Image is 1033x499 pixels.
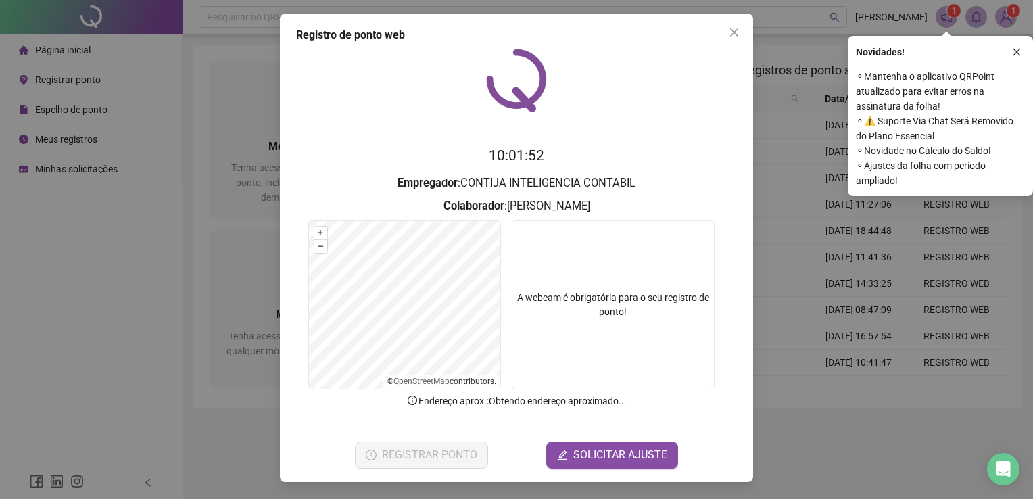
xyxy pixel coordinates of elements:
span: ⚬ Novidade no Cálculo do Saldo! [856,143,1025,158]
button: + [314,227,327,239]
button: editSOLICITAR AJUSTE [546,442,678,469]
span: edit [557,450,568,460]
span: Novidades ! [856,45,905,60]
span: info-circle [406,394,418,406]
strong: Empregador [398,176,458,189]
li: © contributors. [387,377,496,386]
time: 10:01:52 [489,147,544,164]
span: close [1012,47,1022,57]
div: Registro de ponto web [296,27,737,43]
span: close [729,27,740,38]
span: ⚬ ⚠️ Suporte Via Chat Será Removido do Plano Essencial [856,114,1025,143]
p: Endereço aprox. : Obtendo endereço aproximado... [296,394,737,408]
strong: Colaborador [443,199,504,212]
span: SOLICITAR AJUSTE [573,447,667,463]
a: OpenStreetMap [393,377,450,386]
h3: : CONTIJA INTELIGENCIA CONTABIL [296,174,737,192]
h3: : [PERSON_NAME] [296,197,737,215]
button: – [314,240,327,253]
button: REGISTRAR PONTO [355,442,488,469]
div: A webcam é obrigatória para o seu registro de ponto! [512,220,715,389]
button: Close [723,22,745,43]
span: ⚬ Ajustes da folha com período ampliado! [856,158,1025,188]
img: QRPoint [486,49,547,112]
div: Open Intercom Messenger [987,453,1019,485]
span: ⚬ Mantenha o aplicativo QRPoint atualizado para evitar erros na assinatura da folha! [856,69,1025,114]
